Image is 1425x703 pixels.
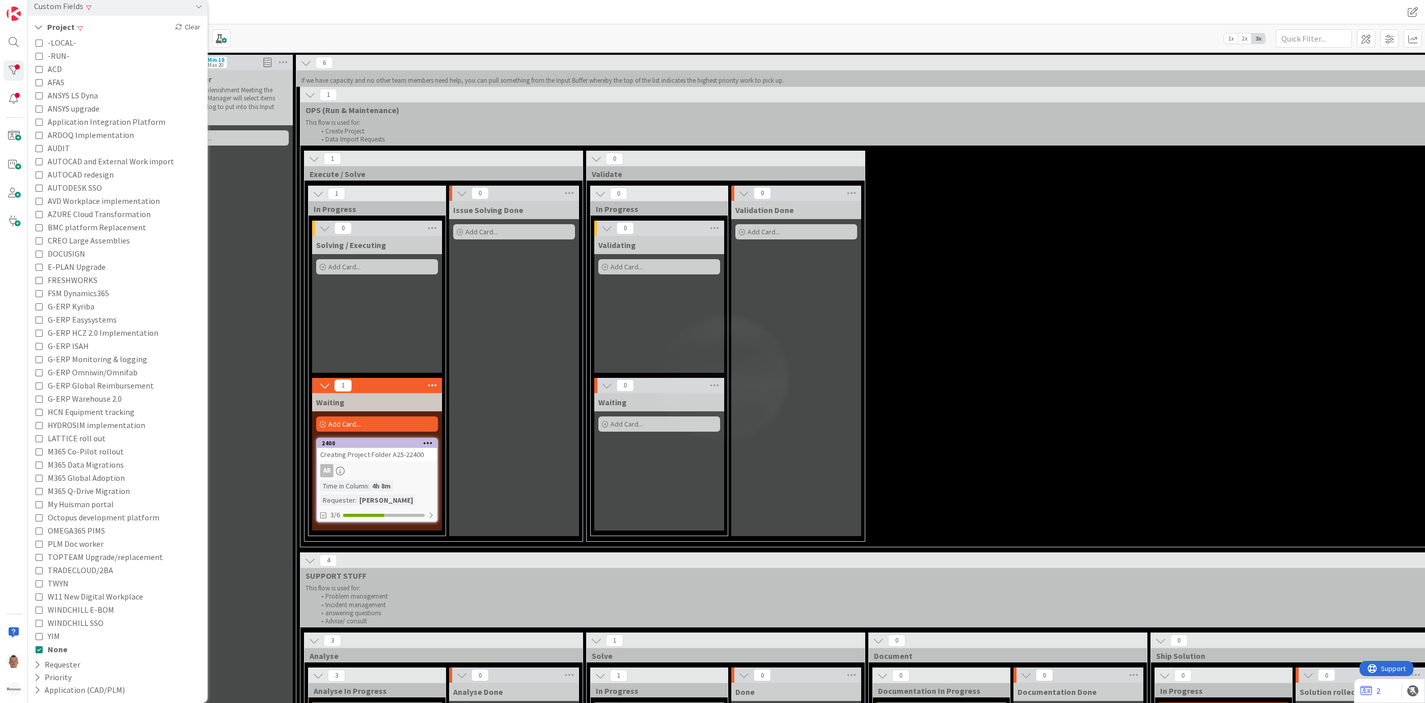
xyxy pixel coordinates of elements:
button: G-ERP HCZ 2.0 Implementation [36,326,158,339]
span: YIM [48,629,60,643]
button: ARDOQ Implementation [36,128,134,142]
span: Support [21,2,46,14]
span: Add Card... [465,227,498,236]
span: 3/6 [330,510,340,520]
span: Document [874,651,1134,661]
span: AFAS [48,76,64,89]
button: FSM Dynamics365 [36,287,109,300]
span: 0 [1174,670,1192,682]
button: FRESHWORKS [36,273,97,287]
span: G-ERP Warehouse 2.0 [48,392,122,405]
button: G-ERP Warehouse 2.0 [36,392,122,405]
button: DOCUSIGN [36,247,85,260]
img: TJ [7,654,21,668]
span: AUTOCAD and External Work import [48,155,174,168]
span: ARDOQ Implementation [48,128,134,142]
span: CREO Large Assemblies [48,234,130,247]
button: G-ERP Easysystems [36,313,117,326]
button: HYDROSIM implementation [36,418,145,432]
button: PLM Doc worker [36,537,104,550]
div: Clear [173,21,202,33]
span: 0 [471,669,489,681]
button: Application (CAD/PLM) [33,684,126,696]
span: Solving / Executing [316,240,386,250]
button: AUDIT [36,142,70,155]
button: AZURE Cloud Transformation [36,207,151,221]
span: Done [735,687,755,697]
button: Application Integration Platform [36,115,165,128]
button: ANSYS LS Dyna [36,89,98,102]
span: G-ERP Easysystems [48,313,117,326]
button: TRADECLOUD/2BA [36,564,113,577]
span: 1 [610,670,627,682]
div: Min 10 [208,57,224,62]
span: AUTOCAD redesign [48,168,114,181]
span: Solution rolled out [1300,687,1370,697]
span: G-ERP ISAH [48,339,89,353]
button: Priority [33,671,73,684]
button: LATTICE roll out [36,432,106,445]
span: In Progress [596,204,715,214]
span: Waiting [598,397,627,407]
span: Analyse Done [453,687,503,697]
span: 1 [328,188,345,200]
span: Execute / Solve [310,169,570,179]
span: FSM Dynamics365 [48,287,109,300]
span: 0 [1318,669,1335,681]
span: AUTODESK SSO [48,181,102,194]
span: FRESHWORKS [48,273,97,287]
button: CREO Large Assemblies [36,234,130,247]
span: Analyse [310,651,570,661]
span: Application Integration Platform [48,115,165,128]
div: Max 20 [208,62,223,67]
button: G-ERP Omniwin/Omnifab [36,366,138,379]
button: ACD [36,62,62,76]
span: 1 [334,379,352,392]
span: HCN Equipment tracking [48,405,134,418]
button: WINDCHILL SSO [36,616,104,629]
span: 1 [606,635,623,647]
button: G-ERP Monitoring & logging [36,353,147,366]
button: BMC platform Replacement [36,221,146,234]
span: G-ERP Kyriba [48,300,94,313]
span: 0 [617,222,634,234]
button: Octopus development platform [36,511,159,524]
span: G-ERP Global Reimbursement [48,379,154,392]
span: M365 Q-Drive Migration [48,484,130,498]
div: 2400 [317,439,437,448]
span: Add Card... [748,227,780,236]
button: E-PLAN Upgrade [36,260,106,273]
div: 2400Creating Project Folder A25-22400 [317,439,437,461]
button: G-ERP ISAH [36,339,89,353]
span: 6 [316,57,333,69]
button: M365 Co-Pilot rollout [36,445,124,458]
div: Creating Project Folder A25-22400 [317,448,437,461]
span: Add Card... [328,419,361,429]
div: 2400 [322,440,437,447]
span: Validating [598,240,636,250]
span: Documentation In Progress [878,686,997,696]
span: 2x [1238,33,1251,44]
span: LATTICE roll out [48,432,106,445]
span: Solve [592,651,852,661]
span: Validate [592,169,852,179]
span: : [355,495,357,506]
button: AUTODESK SSO [36,181,102,194]
button: M365 Data Migrations [36,458,124,471]
span: 0 [617,379,634,392]
button: G-ERP Kyriba [36,300,94,313]
span: 0 [471,187,489,199]
button: Requester [33,658,81,671]
div: 4h 8m [369,480,393,491]
span: WINDCHILL SSO [48,616,104,629]
p: During the Replenishment Meeting the team & Team Manager will select items from the backlog to pu... [169,86,287,119]
span: My Huisman portal [48,498,114,511]
button: W11 New Digital Workplace [36,590,143,603]
span: 1 [324,153,341,165]
span: 0 [888,635,905,647]
a: 2 [1361,685,1380,697]
span: HYDROSIM implementation [48,418,145,432]
span: M365 Data Migrations [48,458,124,471]
div: AR [317,464,437,477]
span: 4 [320,554,337,567]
